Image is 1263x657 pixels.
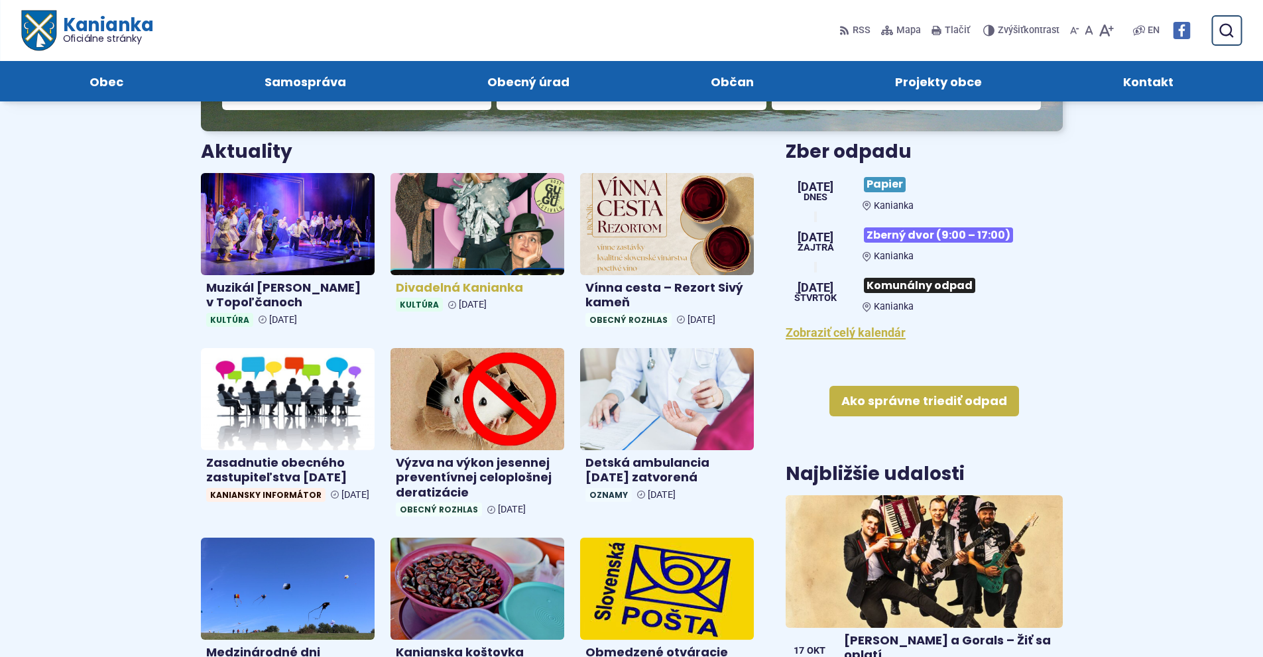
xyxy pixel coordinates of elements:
span: Mapa [896,23,921,38]
h4: Muzikál [PERSON_NAME] v Topoľčanoch [206,280,369,310]
span: Kultúra [396,298,443,312]
a: Ako správne triediť odpad [829,386,1019,416]
a: Projekty obce [838,61,1040,101]
span: RSS [853,23,871,38]
span: [DATE] [459,299,487,310]
button: Zvýšiťkontrast [983,17,1062,44]
span: EN [1148,23,1160,38]
span: [DATE] [648,489,676,501]
span: štvrtok [794,294,837,303]
h1: Kanianka [56,16,152,44]
span: Kanianka [874,251,914,262]
span: okt [807,646,825,656]
span: [DATE] [498,504,526,515]
a: Samospráva [207,61,403,101]
span: Obecný rozhlas [585,313,672,327]
a: Zobraziť celý kalendár [786,326,906,339]
span: kontrast [998,25,1059,36]
span: Obecný úrad [487,61,570,101]
img: Prejsť na Facebook stránku [1173,22,1190,39]
a: Obecný úrad [430,61,627,101]
span: [DATE] [798,181,833,193]
span: Dnes [798,193,833,202]
span: [DATE] [798,231,834,243]
a: Mapa [878,17,924,44]
span: 17 [794,646,804,656]
button: Tlačiť [929,17,973,44]
h4: Výzva na výkon jesennej preventívnej celoplošnej deratizácie [396,455,559,501]
span: Oficiálne stránky [62,34,153,43]
a: Papier Kanianka [DATE] Dnes [786,172,1062,211]
a: Komunálny odpad Kanianka [DATE] štvrtok [786,272,1062,312]
button: Zväčšiť veľkosť písma [1096,17,1116,44]
span: Zvýšiť [998,25,1024,36]
h4: Vínna cesta – Rezort Sivý kameň [585,280,749,310]
span: Kultúra [206,313,253,327]
span: [DATE] [269,314,297,326]
button: Zmenšiť veľkosť písma [1067,17,1082,44]
button: Nastaviť pôvodnú veľkosť písma [1082,17,1096,44]
span: Oznamy [585,488,632,502]
a: RSS [839,17,873,44]
span: Obec [90,61,123,101]
h3: Najbližšie udalosti [786,464,965,485]
span: Papier [864,177,906,192]
span: [DATE] [688,314,715,326]
a: Zasadnutie obecného zastupiteľstva [DATE] Kaniansky informátor [DATE] [201,348,375,507]
h3: Zber odpadu [786,142,1062,162]
a: Obec [32,61,180,101]
span: [DATE] [341,489,369,501]
span: Zberný dvor (9:00 – 17:00) [864,227,1013,243]
a: Výzva na výkon jesennej preventívnej celoplošnej deratizácie Obecný rozhlas [DATE] [391,348,564,522]
span: Projekty obce [895,61,982,101]
h4: Divadelná Kanianka [396,280,559,296]
h4: Zasadnutie obecného zastupiteľstva [DATE] [206,455,369,485]
span: Kanianka [874,301,914,312]
a: Zberný dvor (9:00 – 17:00) Kanianka [DATE] Zajtra [786,222,1062,262]
span: Kaniansky informátor [206,488,326,502]
a: Vínna cesta – Rezort Sivý kameň Obecný rozhlas [DATE] [580,173,754,332]
span: Kanianka [874,200,914,211]
a: Kontakt [1066,61,1231,101]
a: Detská ambulancia [DATE] zatvorená Oznamy [DATE] [580,348,754,507]
span: Obecný rozhlas [396,503,482,516]
span: Zajtra [798,243,834,253]
img: Prejsť na domovskú stránku [21,11,56,51]
h3: Aktuality [201,142,292,162]
h4: Detská ambulancia [DATE] zatvorená [585,455,749,485]
a: Divadelná Kanianka Kultúra [DATE] [391,173,564,317]
span: Kontakt [1123,61,1173,101]
a: Občan [654,61,812,101]
span: Komunálny odpad [864,278,975,293]
span: Tlačiť [945,25,970,36]
a: EN [1145,23,1162,38]
span: Samospráva [265,61,346,101]
a: Muzikál [PERSON_NAME] v Topoľčanoch Kultúra [DATE] [201,173,375,332]
a: Logo Kanianka, prejsť na domovskú stránku. [21,11,153,51]
span: [DATE] [794,282,837,294]
span: Občan [711,61,754,101]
